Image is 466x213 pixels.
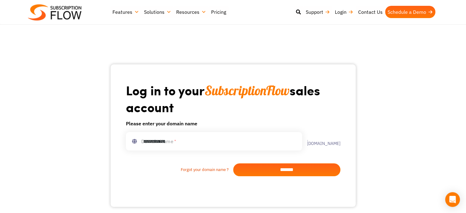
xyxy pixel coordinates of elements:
img: Subscriptionflow [28,4,81,21]
div: Open Intercom Messenger [445,192,460,207]
a: Solutions [142,6,174,18]
a: Contact Us [356,6,385,18]
h1: Log in to your sales account [126,82,340,115]
a: Forgot your domain name ? [126,167,233,173]
a: Schedule a Demo [385,6,435,18]
a: Support [303,6,332,18]
a: Resources [174,6,209,18]
h6: Please enter your domain name [126,120,340,127]
a: Features [110,6,142,18]
span: SubscriptionFlow [205,82,290,99]
a: Pricing [209,6,229,18]
label: .[DOMAIN_NAME] [302,137,340,146]
a: Login [332,6,356,18]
